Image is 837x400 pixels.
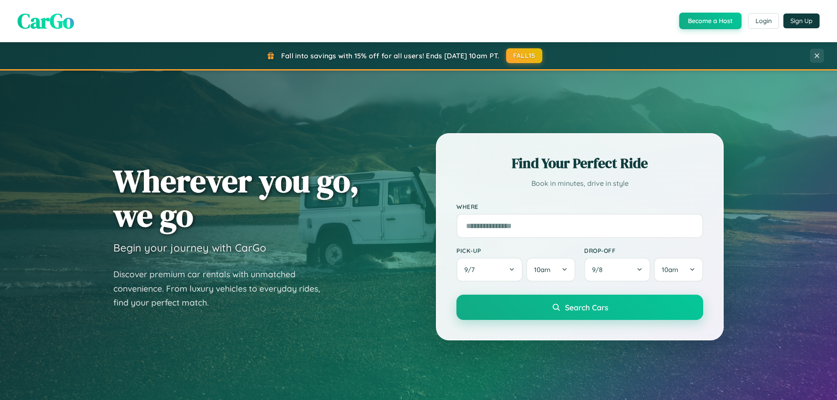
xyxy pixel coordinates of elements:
[506,48,543,63] button: FALL15
[592,266,607,274] span: 9 / 8
[584,258,650,282] button: 9/8
[584,247,703,254] label: Drop-off
[456,258,523,282] button: 9/7
[534,266,551,274] span: 10am
[526,258,575,282] button: 10am
[456,154,703,173] h2: Find Your Perfect Ride
[679,13,742,29] button: Become a Host
[456,177,703,190] p: Book in minutes, drive in style
[456,247,575,254] label: Pick-up
[456,203,703,210] label: Where
[113,164,359,232] h1: Wherever you go, we go
[662,266,678,274] span: 10am
[748,13,779,29] button: Login
[113,241,266,254] h3: Begin your journey with CarGo
[17,7,74,35] span: CarGo
[654,258,703,282] button: 10am
[464,266,479,274] span: 9 / 7
[783,13,820,28] button: Sign Up
[281,51,500,60] span: Fall into savings with 15% off for all users! Ends [DATE] 10am PT.
[456,295,703,320] button: Search Cars
[113,267,331,310] p: Discover premium car rentals with unmatched convenience. From luxury vehicles to everyday rides, ...
[565,303,608,312] span: Search Cars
